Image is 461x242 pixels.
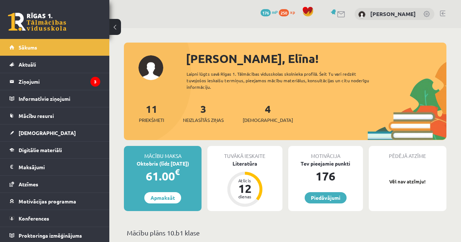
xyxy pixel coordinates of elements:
span: Atzīmes [19,181,38,187]
div: Tev pieejamie punkti [288,160,363,167]
a: Digitālie materiāli [9,142,100,158]
span: 176 [261,9,271,16]
span: [DEMOGRAPHIC_DATA] [19,130,76,136]
legend: Maksājumi [19,159,100,175]
div: Literatūra [207,160,282,167]
div: Laipni lūgts savā Rīgas 1. Tālmācības vidusskolas skolnieka profilā. Šeit Tu vari redzēt tuvojošo... [187,71,380,90]
a: Mācību resursi [9,107,100,124]
a: 4[DEMOGRAPHIC_DATA] [243,102,293,124]
span: € [175,167,180,177]
a: Ziņojumi3 [9,73,100,90]
div: [PERSON_NAME], Elīna! [186,50,446,67]
span: xp [290,9,295,15]
p: Vēl nav atzīmju! [372,178,443,185]
div: dienas [234,194,256,199]
a: Maksājumi [9,159,100,175]
p: Mācību plāns 10.b1 klase [127,228,444,238]
div: Pēdējā atzīme [369,146,446,160]
div: Mācību maksa [124,146,202,160]
a: Konferences [9,210,100,227]
div: 61.00 [124,167,202,185]
a: Informatīvie ziņojumi [9,90,100,107]
div: Oktobris (līdz [DATE]) [124,160,202,167]
a: Literatūra Atlicis 12 dienas [207,160,282,208]
a: Atzīmes [9,176,100,193]
legend: Informatīvie ziņojumi [19,90,100,107]
a: Rīgas 1. Tālmācības vidusskola [8,13,66,31]
span: Digitālie materiāli [19,147,62,153]
div: 12 [234,183,256,194]
span: 250 [279,9,289,16]
span: Proktoringa izmēģinājums [19,232,82,239]
a: 3Neizlasītās ziņas [183,102,224,124]
legend: Ziņojumi [19,73,100,90]
img: Elīna Freimane [358,11,366,18]
i: 3 [90,77,100,87]
span: Priekšmeti [139,116,164,124]
a: [PERSON_NAME] [370,10,416,17]
span: mP [272,9,278,15]
a: [DEMOGRAPHIC_DATA] [9,124,100,141]
span: Mācību resursi [19,112,54,119]
a: 250 xp [279,9,298,15]
span: Aktuāli [19,61,36,68]
a: Motivācijas programma [9,193,100,210]
span: [DEMOGRAPHIC_DATA] [243,116,293,124]
a: 176 mP [261,9,278,15]
div: Motivācija [288,146,363,160]
span: Sākums [19,44,37,51]
a: Apmaksāt [144,192,181,203]
a: Aktuāli [9,56,100,73]
span: Konferences [19,215,49,222]
div: Atlicis [234,178,256,183]
div: Tuvākā ieskaite [207,146,282,160]
a: Sākums [9,39,100,56]
div: 176 [288,167,363,185]
span: Neizlasītās ziņas [183,116,224,124]
span: Motivācijas programma [19,198,76,205]
a: 11Priekšmeti [139,102,164,124]
a: Piedāvājumi [305,192,347,203]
